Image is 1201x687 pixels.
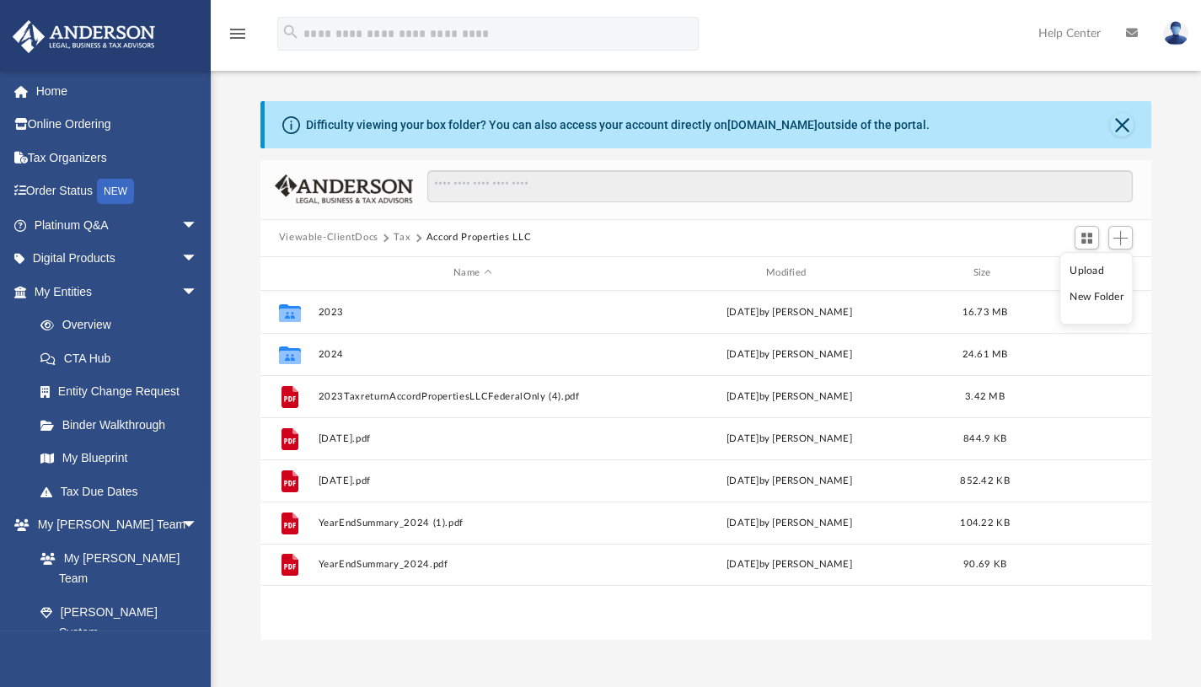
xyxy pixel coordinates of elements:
i: search [281,23,300,41]
button: 2023TaxreturnAccordPropertiesLLCFederalOnly (4).pdf [318,390,627,401]
ul: Add [1060,253,1134,325]
span: 852.42 KB [960,475,1009,485]
span: 16.73 MB [962,307,1007,316]
img: User Pic [1163,21,1188,46]
a: menu [228,32,248,44]
button: Switch to Grid View [1075,226,1100,250]
a: My [PERSON_NAME] Teamarrow_drop_down [12,508,215,542]
li: New Folder [1070,288,1123,306]
div: Name [317,266,626,281]
div: [DATE] by [PERSON_NAME] [635,304,944,319]
li: Upload [1070,262,1123,280]
span: 90.69 KB [963,560,1006,569]
span: arrow_drop_down [181,275,215,309]
a: Binder Walkthrough [24,408,223,442]
div: id [268,266,310,281]
span: [DATE] [726,518,759,527]
div: id [1026,266,1144,281]
input: Search files and folders [427,170,1133,202]
span: [DATE] [726,349,759,358]
div: Size [951,266,1018,281]
span: 24.61 MB [962,349,1007,358]
button: Close [1110,113,1134,137]
a: CTA Hub [24,341,223,375]
a: Digital Productsarrow_drop_down [12,242,223,276]
button: YearEndSummary_2024 (1).pdf [318,517,627,528]
a: Tax Due Dates [24,475,223,508]
button: 2024 [318,348,627,359]
button: YearEndSummary_2024.pdf [318,559,627,570]
span: arrow_drop_down [181,208,215,243]
span: arrow_drop_down [181,508,215,543]
button: Tax [394,230,410,245]
a: Tax Organizers [12,141,223,174]
a: Platinum Q&Aarrow_drop_down [12,208,223,242]
span: arrow_drop_down [181,242,215,276]
a: Home [12,74,223,108]
span: [DATE] [726,433,759,443]
a: My Blueprint [24,442,215,475]
a: Online Ordering [12,108,223,142]
a: My [PERSON_NAME] Team [24,541,206,595]
span: 3.42 MB [965,391,1005,400]
div: Modified [634,266,943,281]
button: Add [1108,226,1134,250]
a: Entity Change Request [24,375,223,409]
a: My Entitiesarrow_drop_down [12,275,223,309]
div: grid [260,291,1151,641]
button: [DATE].pdf [318,475,627,486]
a: [PERSON_NAME] System [24,595,215,649]
div: NEW [97,179,134,204]
div: by [PERSON_NAME] [635,515,944,530]
span: 104.22 KB [960,518,1009,527]
span: [DATE] [726,560,759,569]
div: by [PERSON_NAME] [635,473,944,488]
div: [DATE] by [PERSON_NAME] [635,389,944,404]
button: 2023 [318,306,627,317]
div: by [PERSON_NAME] [635,431,944,446]
a: Overview [24,309,223,342]
img: Anderson Advisors Platinum Portal [8,20,160,53]
span: [DATE] [726,475,759,485]
a: Order StatusNEW [12,174,223,209]
button: Viewable-ClientDocs [279,230,378,245]
div: by [PERSON_NAME] [635,346,944,362]
i: menu [228,24,248,44]
button: [DATE].pdf [318,432,627,443]
a: [DOMAIN_NAME] [727,118,818,131]
span: 844.9 KB [963,433,1006,443]
button: Accord Properties LLC [426,230,532,245]
div: Difficulty viewing your box folder? You can also access your account directly on outside of the p... [306,116,930,134]
div: by [PERSON_NAME] [635,557,944,572]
